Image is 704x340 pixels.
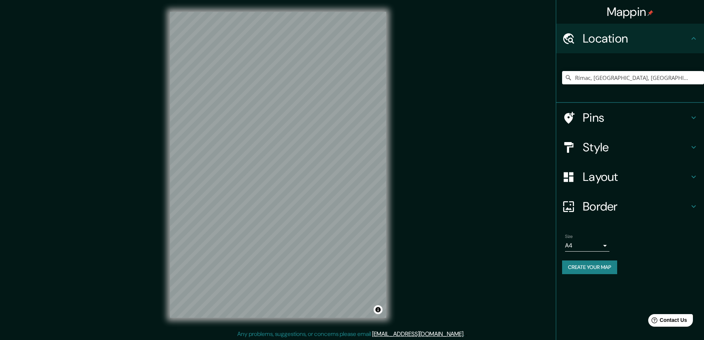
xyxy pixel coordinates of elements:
iframe: Help widget launcher [638,311,696,332]
h4: Layout [583,169,689,184]
h4: Border [583,199,689,214]
label: Size [565,233,573,240]
button: Create your map [562,260,617,274]
h4: Style [583,140,689,155]
button: Toggle attribution [374,305,382,314]
div: A4 [565,240,609,252]
p: Any problems, suggestions, or concerns please email . [237,330,465,339]
div: . [466,330,467,339]
div: Layout [556,162,704,192]
h4: Location [583,31,689,46]
h4: Pins [583,110,689,125]
div: . [465,330,466,339]
a: [EMAIL_ADDRESS][DOMAIN_NAME] [372,330,463,338]
img: pin-icon.png [647,10,653,16]
div: Location [556,24,704,53]
h4: Mappin [607,4,654,19]
div: Border [556,192,704,221]
div: Pins [556,103,704,132]
canvas: Map [170,12,386,318]
div: Style [556,132,704,162]
input: Pick your city or area [562,71,704,84]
